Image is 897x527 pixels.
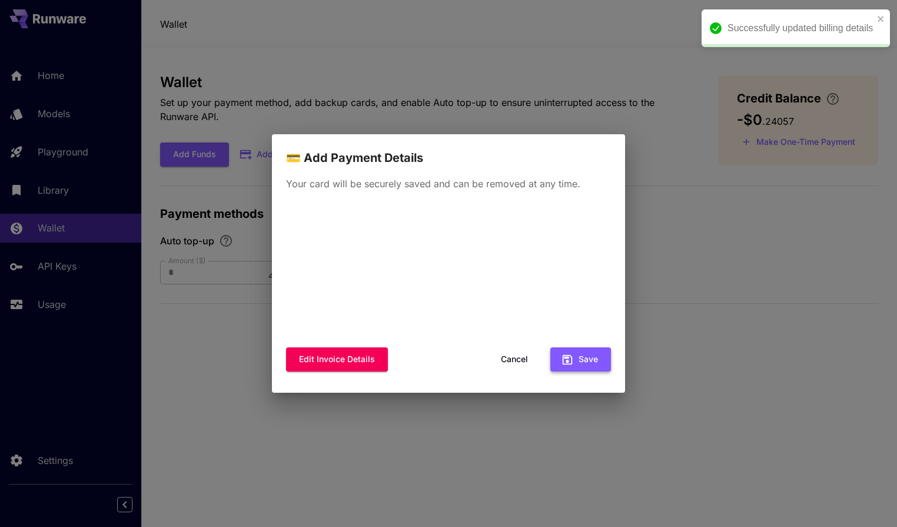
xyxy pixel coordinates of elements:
button: Cancel [488,347,541,372]
p: Your card will be securely saved and can be removed at any time. [286,177,611,191]
button: close [877,14,885,24]
div: Successfully updated billing details [727,21,873,35]
iframe: Secure payment input frame [284,203,613,340]
button: Edit invoice details [286,347,388,372]
button: Save [550,347,611,372]
h2: 💳 Add Payment Details [272,134,625,167]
